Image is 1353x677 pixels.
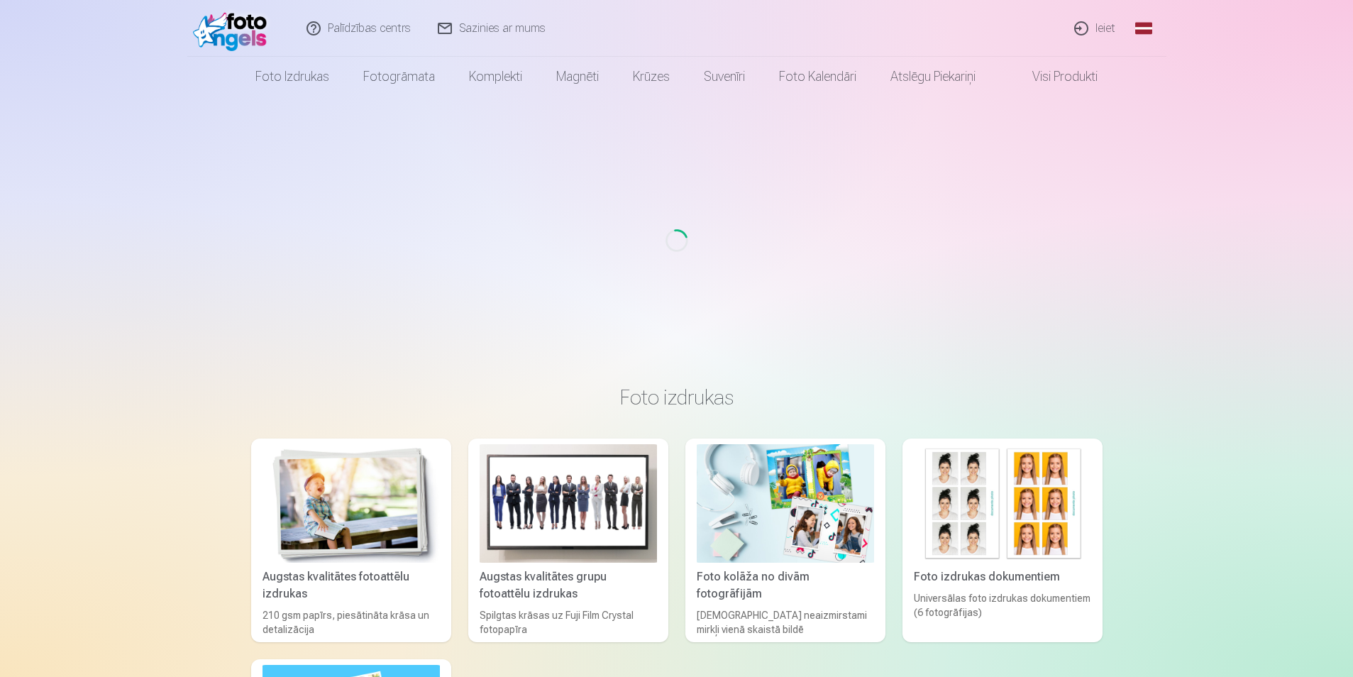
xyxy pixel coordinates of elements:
[480,444,657,563] img: Augstas kvalitātes grupu fotoattēlu izdrukas
[193,6,275,51] img: /v1
[691,608,880,637] div: [DEMOGRAPHIC_DATA] neaizmirstami mirkļi vienā skaistā bildē
[914,444,1091,563] img: Foto izdrukas dokumentiem
[873,57,993,97] a: Atslēgu piekariņi
[474,568,663,602] div: Augstas kvalitātes grupu fotoattēlu izdrukas
[263,444,440,563] img: Augstas kvalitātes fotoattēlu izdrukas
[238,57,346,97] a: Foto izdrukas
[685,439,885,642] a: Foto kolāža no divām fotogrāfijāmFoto kolāža no divām fotogrāfijām[DEMOGRAPHIC_DATA] neaizmirstam...
[993,57,1115,97] a: Visi produkti
[346,57,452,97] a: Fotogrāmata
[902,439,1103,642] a: Foto izdrukas dokumentiemFoto izdrukas dokumentiemUniversālas foto izdrukas dokumentiem (6 fotogr...
[474,608,663,637] div: Spilgtas krāsas uz Fuji Film Crystal fotopapīra
[257,608,446,637] div: 210 gsm papīrs, piesātināta krāsa un detalizācija
[691,568,880,602] div: Foto kolāža no divām fotogrāfijām
[263,385,1091,410] h3: Foto izdrukas
[257,568,446,602] div: Augstas kvalitātes fotoattēlu izdrukas
[762,57,873,97] a: Foto kalendāri
[908,568,1097,585] div: Foto izdrukas dokumentiem
[539,57,616,97] a: Magnēti
[468,439,668,642] a: Augstas kvalitātes grupu fotoattēlu izdrukasAugstas kvalitātes grupu fotoattēlu izdrukasSpilgtas ...
[452,57,539,97] a: Komplekti
[616,57,687,97] a: Krūzes
[251,439,451,642] a: Augstas kvalitātes fotoattēlu izdrukasAugstas kvalitātes fotoattēlu izdrukas210 gsm papīrs, piesā...
[687,57,762,97] a: Suvenīri
[697,444,874,563] img: Foto kolāža no divām fotogrāfijām
[908,591,1097,637] div: Universālas foto izdrukas dokumentiem (6 fotogrāfijas)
